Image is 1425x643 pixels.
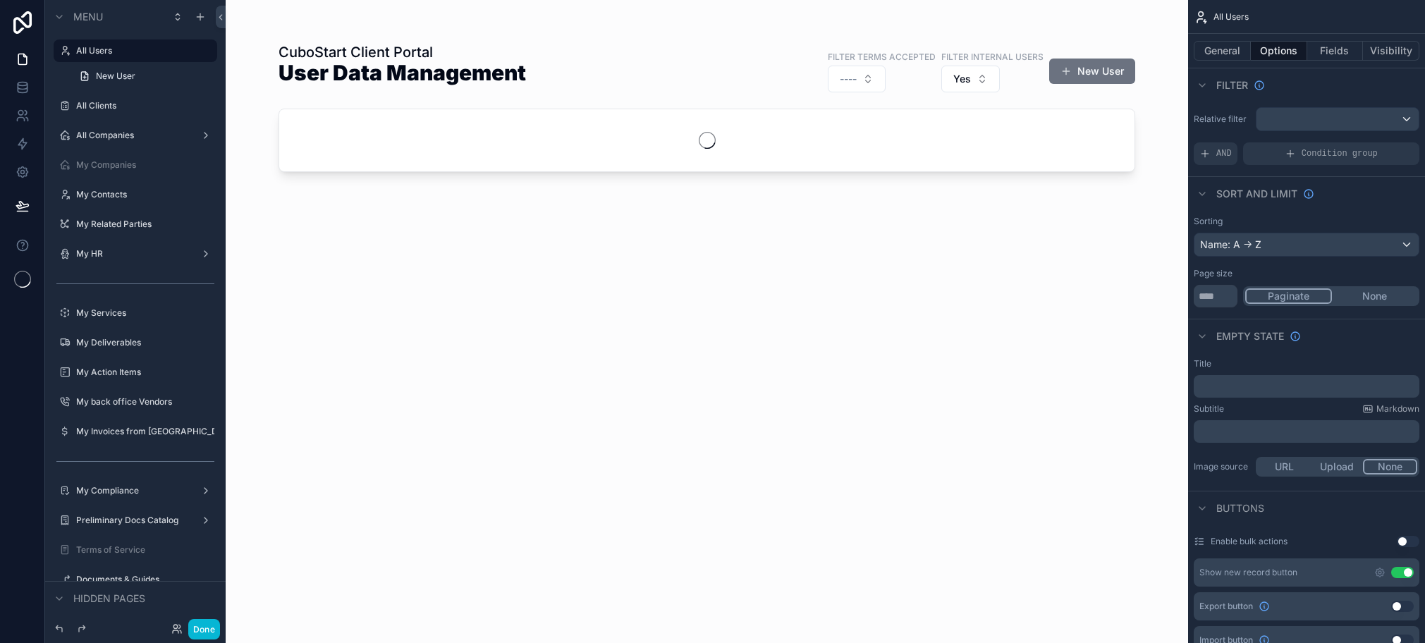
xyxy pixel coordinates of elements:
[1216,148,1232,159] span: AND
[1311,459,1364,474] button: Upload
[1194,420,1419,443] div: scrollable content
[76,367,214,378] label: My Action Items
[71,65,217,87] a: New User
[1302,148,1378,159] span: Condition group
[1363,41,1419,61] button: Visibility
[1258,459,1311,474] button: URL
[76,337,214,348] label: My Deliverables
[1194,268,1233,279] label: Page size
[1194,233,1419,256] div: Name: A -> Z
[76,307,214,319] label: My Services
[76,189,214,200] label: My Contacts
[1332,288,1417,304] button: None
[76,574,214,585] label: Documents & Guides
[1216,78,1248,92] span: Filter
[76,426,214,437] label: My Invoices from [GEOGRAPHIC_DATA]
[1199,601,1253,612] span: Export button
[76,396,214,408] label: My back office Vendors
[1376,403,1419,415] span: Markdown
[1194,216,1223,227] label: Sorting
[76,219,214,230] label: My Related Parties
[1194,233,1419,257] button: Name: A -> Z
[96,71,135,82] span: New User
[1216,187,1297,201] span: Sort And Limit
[73,10,103,24] span: Menu
[76,159,214,171] label: My Companies
[1194,403,1224,415] label: Subtitle
[1251,41,1307,61] button: Options
[1194,358,1211,369] label: Title
[1194,41,1251,61] button: General
[1216,501,1264,515] span: Buttons
[1362,403,1419,415] a: Markdown
[188,619,220,639] button: Done
[1363,459,1417,474] button: None
[1194,114,1250,125] label: Relative filter
[1213,11,1249,23] span: All Users
[76,485,195,496] label: My Compliance
[76,544,214,556] label: Terms of Service
[1216,329,1284,343] span: Empty state
[76,100,214,111] label: All Clients
[1194,461,1250,472] label: Image source
[76,130,195,141] label: All Companies
[73,592,145,606] span: Hidden pages
[1245,288,1332,304] button: Paginate
[1307,41,1364,61] button: Fields
[76,45,209,56] label: All Users
[1199,567,1297,578] div: Show new record button
[76,248,195,259] label: My HR
[1194,375,1419,398] div: scrollable content
[76,515,195,526] label: Preliminary Docs Catalog
[1211,536,1288,547] label: Enable bulk actions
